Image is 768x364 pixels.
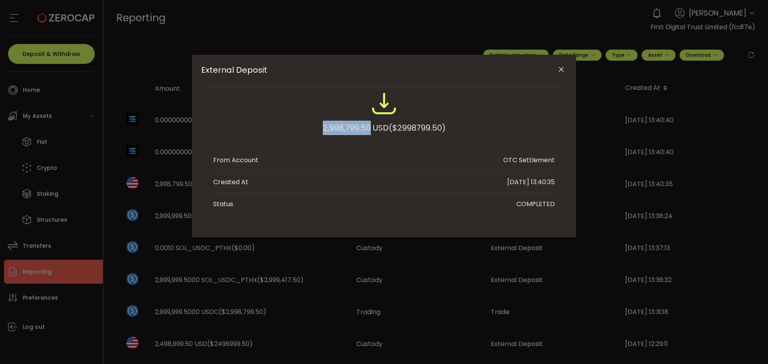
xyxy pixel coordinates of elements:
span: External Deposit [201,65,530,75]
button: Close [554,63,568,77]
div: [DATE] 13:40:35 [507,177,555,187]
span: ($2998799.50) [389,121,446,135]
iframe: Chat Widget [728,326,768,364]
div: Created At [213,177,248,187]
div: From Account [213,155,258,165]
div: Status [213,199,233,209]
div: 2,998,799.50 USD [323,121,446,135]
div: OTC Settlement [503,155,555,165]
div: External Deposit [192,55,576,237]
div: COMPLETED [516,199,555,209]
